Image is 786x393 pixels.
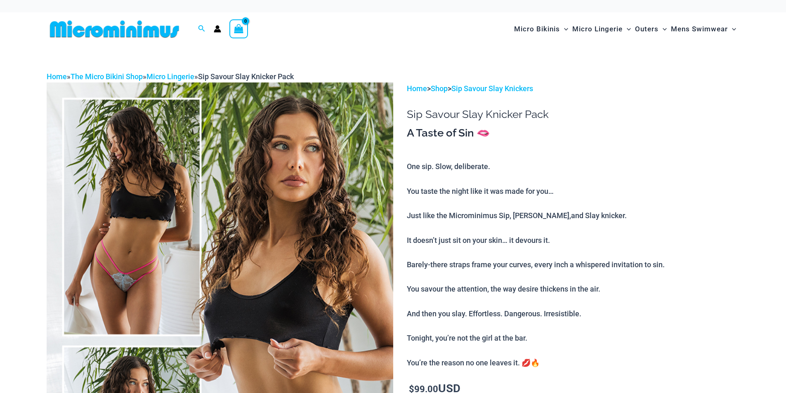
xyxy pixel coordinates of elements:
[514,19,560,40] span: Micro Bikinis
[512,16,570,42] a: Micro BikinisMenu ToggleMenu Toggle
[146,72,194,81] a: Micro Lingerie
[407,108,739,121] h1: Sip Savour Slay Knicker Pack
[560,19,568,40] span: Menu Toggle
[229,19,248,38] a: View Shopping Cart, empty
[407,84,427,93] a: Home
[669,16,738,42] a: Mens SwimwearMenu ToggleMenu Toggle
[635,19,659,40] span: Outers
[431,84,448,93] a: Shop
[572,19,623,40] span: Micro Lingerie
[198,24,205,34] a: Search icon link
[407,126,739,140] h3: A Taste of Sin 🫦
[451,84,533,93] a: Sip Savour Slay Knickers
[511,15,740,43] nav: Site Navigation
[671,19,728,40] span: Mens Swimwear
[623,19,631,40] span: Menu Toggle
[407,82,739,95] p: > >
[728,19,736,40] span: Menu Toggle
[47,72,67,81] a: Home
[47,20,182,38] img: MM SHOP LOGO FLAT
[198,72,294,81] span: Sip Savour Slay Knicker Pack
[407,160,739,369] p: One sip. Slow, deliberate. You taste the night like it was made for you… Just like the Microminim...
[214,25,221,33] a: Account icon link
[659,19,667,40] span: Menu Toggle
[71,72,143,81] a: The Micro Bikini Shop
[570,16,633,42] a: Micro LingerieMenu ToggleMenu Toggle
[47,72,294,81] span: » » »
[633,16,669,42] a: OutersMenu ToggleMenu Toggle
